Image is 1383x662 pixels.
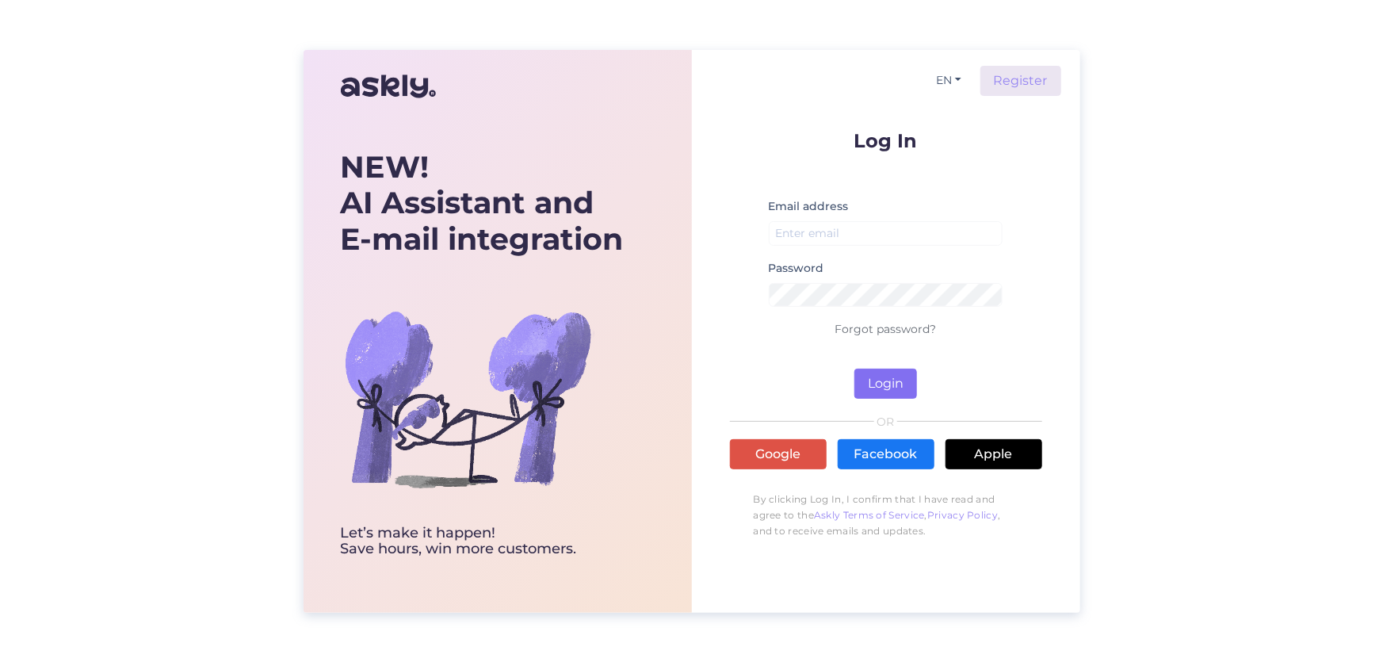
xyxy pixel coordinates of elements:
[341,148,430,186] b: NEW!
[341,67,436,105] img: Askly
[730,131,1042,151] p: Log In
[835,322,937,336] a: Forgot password?
[341,526,624,557] div: Let’s make it happen! Save hours, win more customers.
[341,149,624,258] div: AI Assistant and E-mail integration
[838,439,934,469] a: Facebook
[946,439,1042,469] a: Apple
[874,416,897,427] span: OR
[814,509,925,521] a: Askly Terms of Service
[854,369,917,399] button: Login
[730,439,827,469] a: Google
[930,69,968,92] button: EN
[769,221,1003,246] input: Enter email
[730,484,1042,547] p: By clicking Log In, I confirm that I have read and agree to the , , and to receive emails and upd...
[980,66,1061,96] a: Register
[769,198,849,215] label: Email address
[341,272,594,526] img: bg-askly
[927,509,998,521] a: Privacy Policy
[769,260,824,277] label: Password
